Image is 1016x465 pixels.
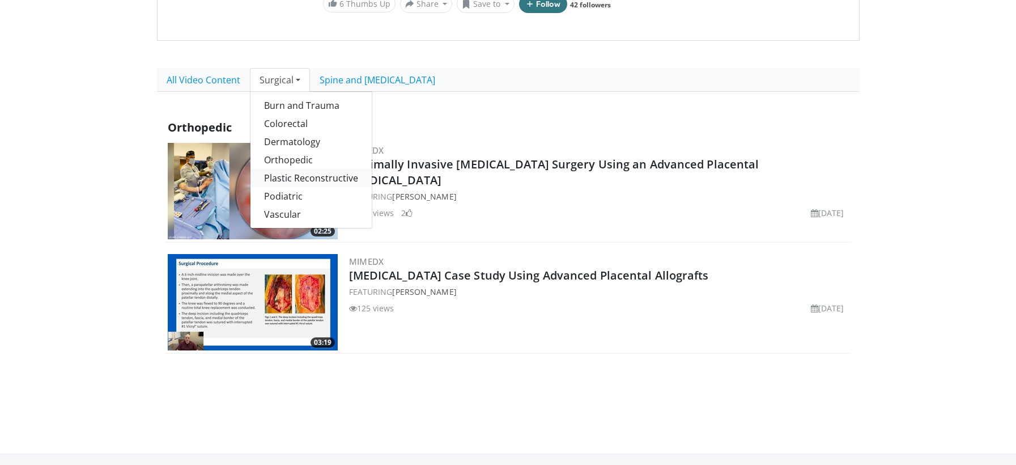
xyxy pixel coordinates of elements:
[349,256,384,267] a: MIMEDX
[349,286,849,298] div: FEATURING
[250,187,372,205] a: Podiatric
[168,143,338,239] img: fb7cdf62-ac67-406b-a558-863a0dd0e7c1.png.300x170_q85_crop-smart_upscale.png
[168,254,338,350] img: db17d58f-8fa2-4a23-877b-f2edd618e7ec.300x170_q85_crop-smart_upscale.jpg
[250,68,310,92] a: Surgical
[811,207,844,219] li: [DATE]
[157,68,250,92] a: All Video Content
[311,337,335,348] span: 03:19
[250,115,372,133] a: Colorectal
[168,143,338,239] a: 02:25
[392,286,456,297] a: [PERSON_NAME]
[401,207,413,219] li: 2
[311,226,335,236] span: 02:25
[349,302,394,314] li: 125 views
[349,268,709,283] a: [MEDICAL_DATA] Case Study Using Advanced Placental Allografts
[250,169,372,187] a: Plastic Reconstructive
[168,120,232,135] span: Orthopedic
[250,151,372,169] a: Orthopedic
[310,68,445,92] a: Spine and [MEDICAL_DATA]
[392,191,456,202] a: [PERSON_NAME]
[349,157,759,188] a: Minimally Invasive [MEDICAL_DATA] Surgery Using an Advanced Placental [MEDICAL_DATA]
[250,205,372,223] a: Vascular
[250,96,372,115] a: Burn and Trauma
[811,302,844,314] li: [DATE]
[250,133,372,151] a: Dermatology
[349,191,849,202] div: FEATURING
[168,254,338,350] a: 03:19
